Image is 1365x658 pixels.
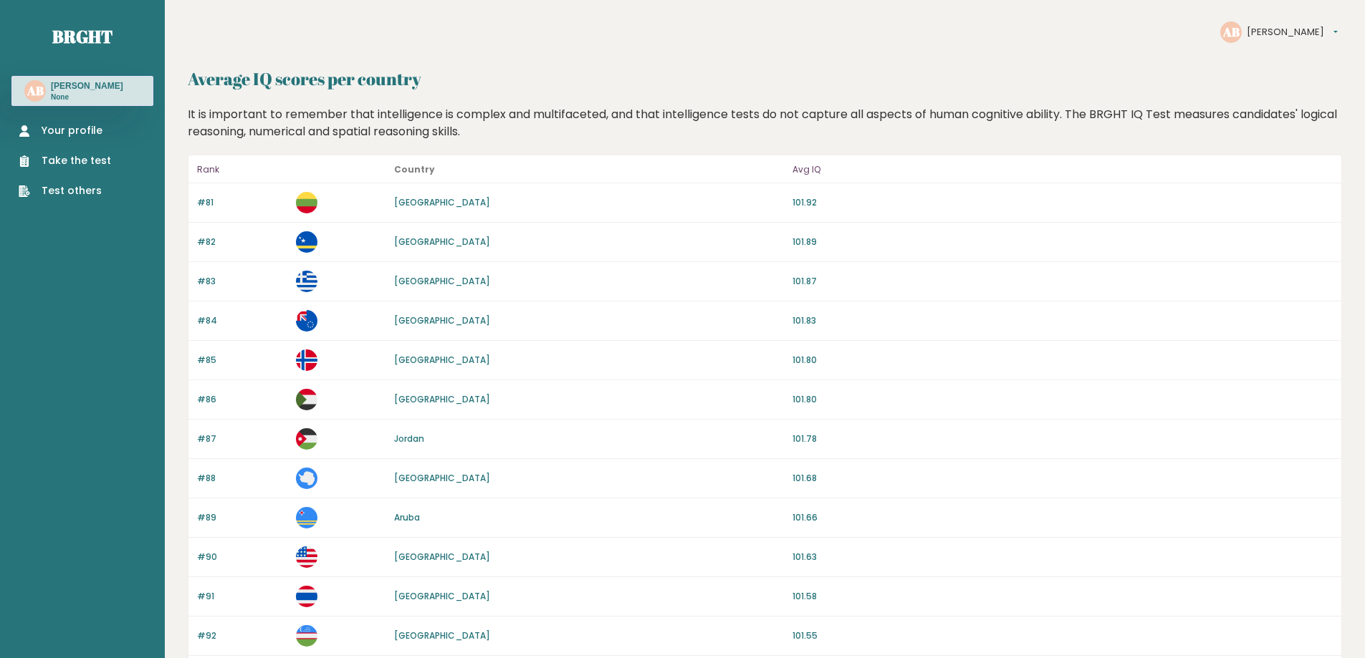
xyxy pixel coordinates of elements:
text: AB [27,82,44,99]
img: aw.svg [296,507,317,528]
p: #84 [197,314,287,327]
a: [GEOGRAPHIC_DATA] [394,236,490,248]
p: Avg IQ [792,161,1333,178]
img: gr.svg [296,271,317,292]
p: #82 [197,236,287,248]
img: th.svg [296,586,317,607]
p: 101.58 [792,590,1333,603]
a: Aruba [394,511,420,523]
p: 101.66 [792,511,1333,524]
a: [GEOGRAPHIC_DATA] [394,354,490,366]
p: 101.89 [792,236,1333,248]
a: Test others [19,183,111,198]
b: Country [394,163,435,175]
p: 101.80 [792,393,1333,406]
img: sd.svg [296,389,317,410]
p: None [51,92,123,102]
p: 101.87 [792,275,1333,288]
p: Rank [197,161,287,178]
p: #88 [197,472,287,485]
p: #83 [197,275,287,288]
a: Take the test [19,153,111,168]
p: #91 [197,590,287,603]
div: It is important to remember that intelligence is complex and multifaceted, and that intelligence ... [183,106,1348,140]
img: bv.svg [296,349,317,371]
p: #90 [197,551,287,563]
p: #87 [197,432,287,445]
p: 101.63 [792,551,1333,563]
a: [GEOGRAPHIC_DATA] [394,590,490,602]
a: Your profile [19,123,111,138]
p: 101.78 [792,432,1333,445]
text: AB [1222,24,1240,40]
p: #89 [197,511,287,524]
a: [GEOGRAPHIC_DATA] [394,629,490,642]
p: 101.68 [792,472,1333,485]
p: 101.80 [792,354,1333,367]
p: #86 [197,393,287,406]
a: [GEOGRAPHIC_DATA] [394,393,490,405]
h2: Average IQ scores per country [188,66,1342,92]
img: ck.svg [296,310,317,332]
img: jo.svg [296,428,317,450]
a: Jordan [394,432,424,445]
a: [GEOGRAPHIC_DATA] [394,314,490,326]
img: uz.svg [296,625,317,647]
p: #85 [197,354,287,367]
a: [GEOGRAPHIC_DATA] [394,472,490,484]
p: 101.55 [792,629,1333,642]
img: us.svg [296,546,317,568]
p: #81 [197,196,287,209]
h3: [PERSON_NAME] [51,80,123,92]
img: cw.svg [296,231,317,253]
img: aq.svg [296,468,317,489]
img: lt.svg [296,192,317,213]
button: [PERSON_NAME] [1247,25,1338,39]
a: [GEOGRAPHIC_DATA] [394,275,490,287]
p: #92 [197,629,287,642]
p: 101.92 [792,196,1333,209]
a: [GEOGRAPHIC_DATA] [394,551,490,563]
p: 101.83 [792,314,1333,327]
a: [GEOGRAPHIC_DATA] [394,196,490,208]
a: Brght [52,25,112,48]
